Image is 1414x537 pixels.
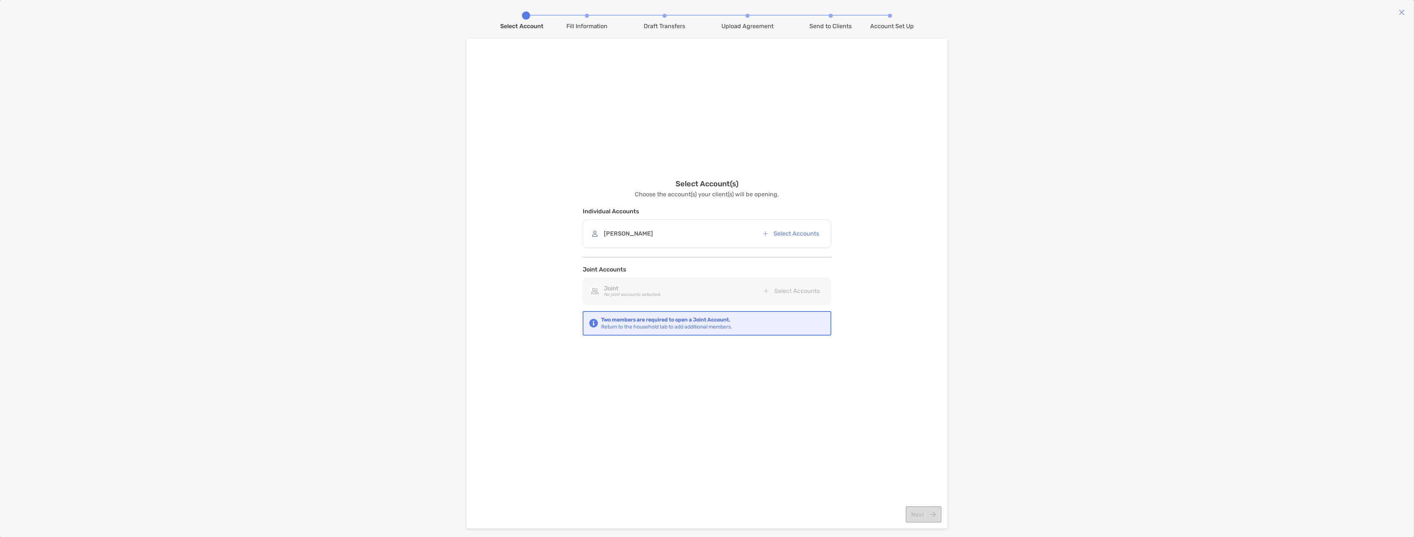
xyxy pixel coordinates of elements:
h4: Joint Accounts [583,266,831,273]
div: Select Account [501,23,544,30]
div: Return to the household tab to add additional members. [601,316,732,330]
button: Select Accounts [757,226,825,242]
i: No joint accounts selected. [604,292,661,297]
div: Draft Transfers [644,23,685,30]
strong: Two members are required to open a Joint Account. [601,316,732,323]
div: Send to Clients [809,23,852,30]
strong: [PERSON_NAME] [604,230,653,237]
div: Fill Information [566,23,608,30]
img: avatar [589,228,601,240]
h3: Select Account(s) [676,179,738,188]
h4: Individual Accounts [583,208,831,215]
p: Choose the account(s) your client(s) will be opening. [635,190,779,199]
strong: Joint [604,285,619,292]
img: close modal [1399,9,1405,15]
div: Upload Agreement [721,23,774,30]
img: avatar [589,285,601,297]
div: Account Set Up [870,23,914,30]
img: Notification icon [589,319,598,328]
